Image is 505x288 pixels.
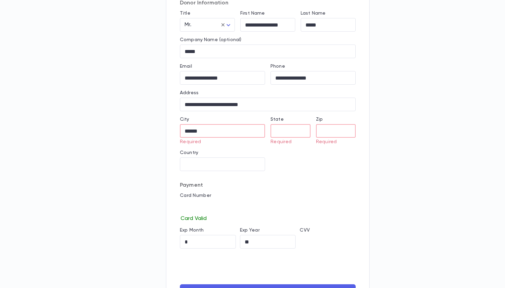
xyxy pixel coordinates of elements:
label: Company Name (optional) [180,37,241,43]
label: Title [180,11,190,16]
label: Phone [270,64,285,69]
label: Last Name [301,11,325,16]
p: Payment [180,182,356,189]
label: State [270,117,284,122]
p: Required [270,139,306,145]
iframe: card [180,200,356,214]
div: Mr. [180,18,235,32]
p: Required [316,139,351,145]
iframe: cvv [300,235,356,249]
p: CVV [300,227,356,233]
label: Zip [316,117,323,122]
label: City [180,117,189,122]
p: Card Valid [180,214,356,222]
p: Card Number [180,193,356,198]
label: First Name [240,11,265,16]
span: Mr. [185,22,191,28]
label: Exp Month [180,227,204,233]
label: Email [180,64,192,69]
label: Address [180,90,199,96]
label: Country [180,150,198,155]
label: Exp Year [240,227,260,233]
p: Required [180,139,260,145]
